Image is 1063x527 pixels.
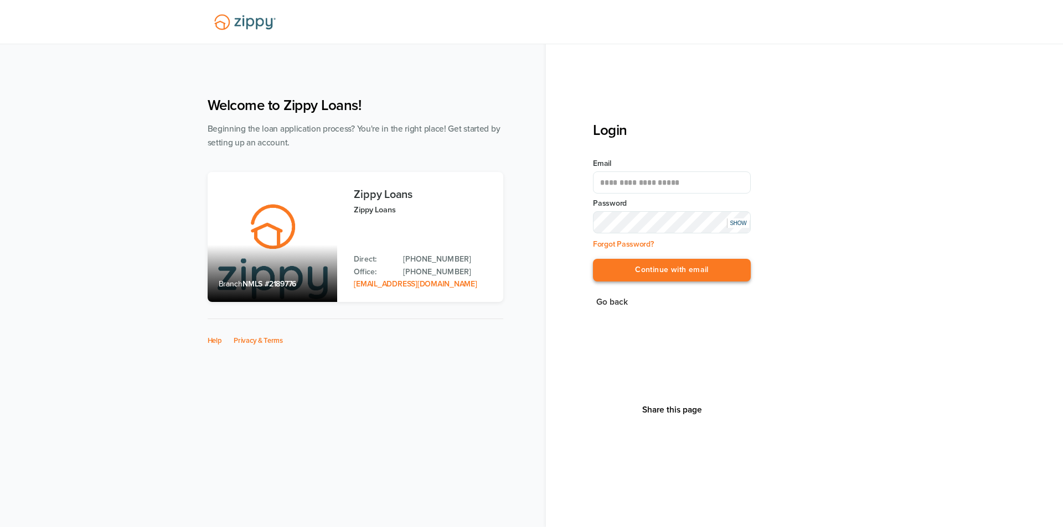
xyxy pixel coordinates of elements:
p: Office: [354,266,392,278]
span: Branch [219,279,243,289]
p: Zippy Loans [354,204,492,216]
a: Office Phone: 512-975-2947 [403,266,492,278]
a: Direct Phone: 512-975-2947 [403,253,492,265]
button: Go back [593,295,631,310]
img: Lender Logo [208,9,282,35]
button: Continue with email [593,259,751,281]
input: Email Address [593,171,751,194]
span: Beginning the loan application process? You're in the right place! Get started by setting up an a... [208,124,500,148]
a: Forgot Password? [593,239,654,249]
label: Email [593,158,751,169]
h3: Login [593,122,751,139]
p: Direct: [354,253,392,265]
button: Share This Page [639,404,705,415]
a: Email Address: zippyguide@zippymh.com [354,279,477,289]
label: Password [593,198,751,209]
div: SHOW [727,218,749,228]
a: Privacy & Terms [234,336,283,345]
span: NMLS #2189776 [242,279,296,289]
h3: Zippy Loans [354,189,492,201]
a: Help [208,336,222,345]
h1: Welcome to Zippy Loans! [208,97,503,114]
input: Input Password [593,211,751,233]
